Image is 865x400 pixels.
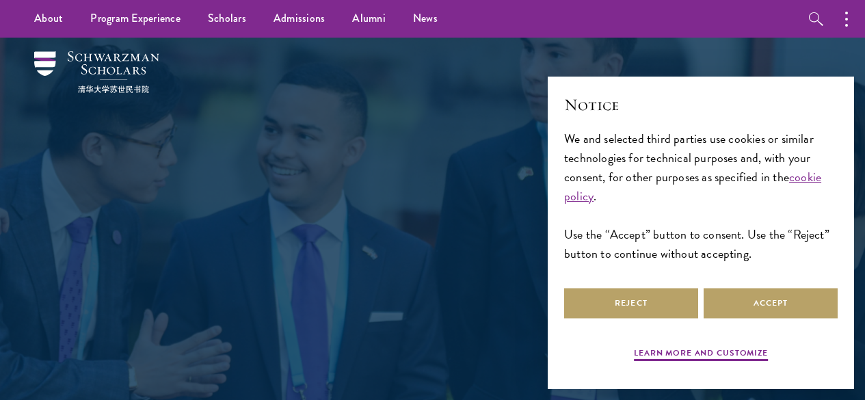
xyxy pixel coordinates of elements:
img: Schwarzman Scholars [34,51,159,93]
a: cookie policy [564,168,821,205]
button: Learn more and customize [634,347,768,363]
div: We and selected third parties use cookies or similar technologies for technical purposes and, wit... [564,129,838,264]
button: Accept [704,288,838,319]
h2: Notice [564,93,838,116]
button: Reject [564,288,698,319]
